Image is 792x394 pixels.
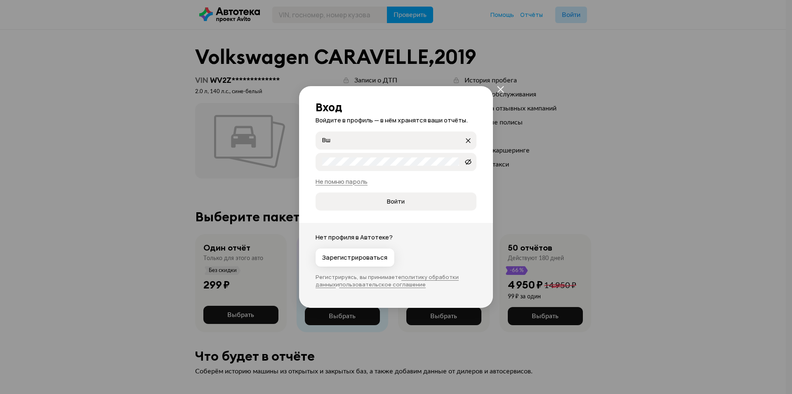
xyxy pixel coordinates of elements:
span: Войти [387,197,405,206]
input: закрыть [322,136,464,144]
button: Войти [316,192,476,211]
button: Зарегистрироваться [316,249,394,267]
a: пользовательское соглашение [339,281,426,288]
a: политику обработки данных [316,273,459,288]
button: закрыть [493,82,508,97]
button: закрыть [462,134,475,147]
a: Не помню пароль [316,177,368,186]
span: Зарегистрироваться [322,253,387,262]
h2: Вход [316,101,476,113]
p: Регистрируясь, вы принимаете и [316,273,476,288]
p: Нет профиля в Автотеке? [316,233,476,242]
p: Войдите в профиль — в нём хранятся ваши отчёты. [316,116,476,125]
